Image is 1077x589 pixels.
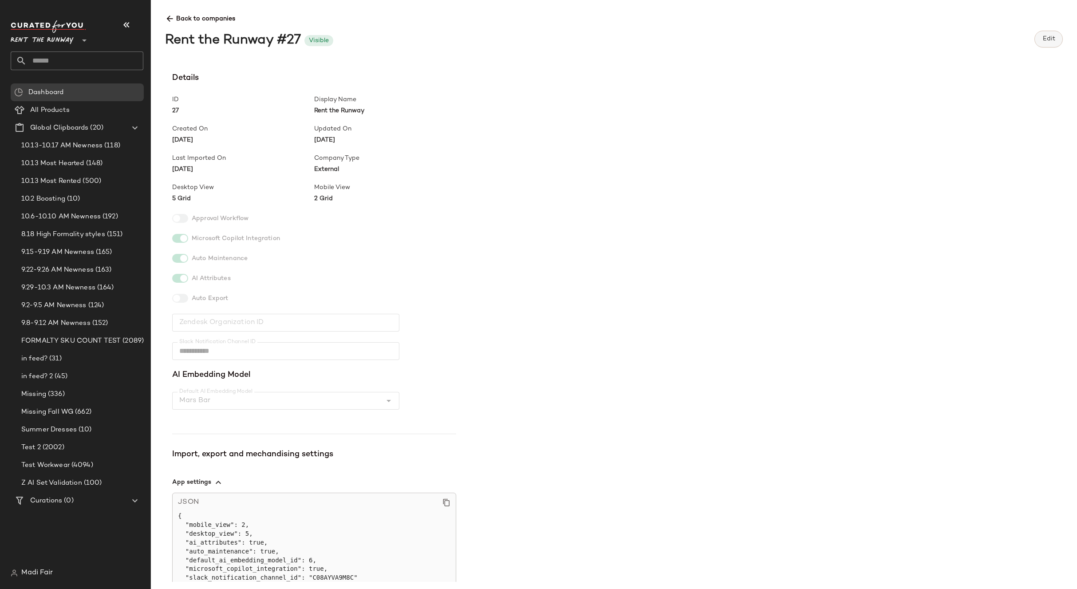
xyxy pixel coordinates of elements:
[21,372,53,382] span: in feed? 2
[21,478,82,488] span: Z AI Set Validation
[314,154,456,163] span: Company Type
[314,194,456,203] span: 2 Grid
[105,229,123,240] span: (151)
[21,460,70,470] span: Test Workwear
[21,407,73,417] span: Missing Fall WG
[21,300,87,311] span: 9.2-9.5 AM Newness
[314,183,456,192] span: Mobile View
[21,194,65,204] span: 10.2 Boosting
[73,407,91,417] span: (662)
[314,165,456,174] span: External
[101,212,118,222] span: (192)
[172,95,314,104] span: ID
[21,389,46,399] span: Missing
[46,389,65,399] span: (336)
[178,497,199,508] span: JSON
[172,471,456,493] button: App settings
[165,31,301,51] div: Rent the Runway #27
[91,318,108,328] span: (152)
[1042,36,1055,43] span: Edit
[30,496,62,506] span: Curations
[62,496,73,506] span: (0)
[81,176,101,186] span: (500)
[11,30,74,46] span: Rent the Runway
[28,87,63,98] span: Dashboard
[1034,31,1063,47] button: Edit
[30,123,88,133] span: Global Clipboards
[172,135,314,145] span: [DATE]
[94,265,112,275] span: (163)
[172,165,314,174] span: [DATE]
[77,425,92,435] span: (10)
[21,141,103,151] span: 10.13-10.17 AM Newness
[11,20,86,33] img: cfy_white_logo.C9jOOHJF.svg
[172,106,314,115] span: 27
[95,283,114,293] span: (164)
[165,7,1063,24] span: Back to companies
[172,154,314,163] span: Last Imported On
[47,354,62,364] span: (31)
[82,478,102,488] span: (100)
[21,318,91,328] span: 9.8-9.12 AM Newness
[172,183,314,192] span: Desktop View
[21,212,101,222] span: 10.6-10.10 AM Newness
[21,158,84,169] span: 10.13 Most Hearted
[21,443,41,453] span: Test 2
[21,568,53,578] span: Madi Fair
[41,443,64,453] span: (2002)
[21,176,81,186] span: 10.13 Most Rented
[84,158,103,169] span: (148)
[88,123,103,133] span: (20)
[21,354,47,364] span: in feed?
[14,88,23,97] img: svg%3e
[21,336,121,346] span: FORMALTY SKU COUNT TEST
[21,283,95,293] span: 9.29-10.3 AM Newness
[172,194,314,203] span: 5 Grid
[314,135,456,145] span: [DATE]
[121,336,144,346] span: (2089)
[21,425,77,435] span: Summer Dresses
[172,369,456,381] span: AI Embedding Model
[70,460,93,470] span: (4094)
[314,124,456,134] span: Updated On
[309,36,329,45] div: Visible
[87,300,104,311] span: (124)
[21,247,94,257] span: 9.15-9.19 AM Newness
[314,106,456,115] span: Rent the Runway
[172,448,456,461] div: Import, export and mechandising settings
[65,194,80,204] span: (10)
[53,372,67,382] span: (45)
[11,569,18,577] img: svg%3e
[103,141,120,151] span: (118)
[21,229,105,240] span: 8.18 High Formality styles
[30,105,70,115] span: All Products
[172,124,314,134] span: Created On
[314,95,456,104] span: Display Name
[94,247,112,257] span: (165)
[21,265,94,275] span: 9.22-9.26 AM Newness
[172,72,456,84] span: Details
